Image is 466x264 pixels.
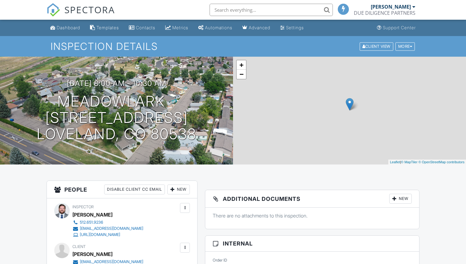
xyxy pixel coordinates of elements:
div: New [167,185,190,194]
h1: Inspection Details [51,41,415,52]
div: Metrics [172,25,188,30]
p: There are no attachments to this inspection. [213,212,412,219]
span: Inspector [72,205,94,209]
h1: Meadowlark - [STREET_ADDRESS] Loveland, CO 80538 [10,93,223,142]
span: SPECTORA [64,3,115,16]
input: Search everything... [210,4,333,16]
a: Automations (Basic) [196,22,235,34]
h3: Internal [205,236,419,252]
div: New [389,194,412,204]
a: Support Center [374,22,418,34]
a: Dashboard [48,22,83,34]
a: Advanced [240,22,273,34]
h3: Additional Documents [205,190,419,208]
div: Automations [205,25,232,30]
label: Order ID [213,258,227,263]
h3: [DATE] 8:00 am - 10:30 am [67,79,166,87]
img: The Best Home Inspection Software - Spectora [47,3,60,17]
a: 512.651.9236 [72,219,143,225]
div: Client View [360,42,393,51]
div: More [395,42,415,51]
div: Support Center [383,25,416,30]
a: Contacts [126,22,158,34]
div: [PERSON_NAME] [72,210,112,219]
a: [EMAIL_ADDRESS][DOMAIN_NAME] [72,225,143,232]
div: Contacts [136,25,155,30]
a: Leaflet [390,160,400,164]
a: Client View [359,44,395,48]
div: [EMAIL_ADDRESS][DOMAIN_NAME] [80,226,143,231]
div: Dashboard [57,25,80,30]
div: Settings [286,25,304,30]
div: Advanced [249,25,270,30]
div: DUE DILIGENCE PARTNERS [354,10,415,16]
div: [PERSON_NAME] [72,250,112,259]
h3: People [47,181,197,198]
a: [URL][DOMAIN_NAME] [72,232,143,238]
a: Settings [278,22,306,34]
a: Zoom out [237,70,246,79]
div: Disable Client CC Email [104,185,165,194]
a: Templates [88,22,121,34]
div: Templates [96,25,119,30]
div: [PERSON_NAME] [371,4,411,10]
div: [URL][DOMAIN_NAME] [80,232,120,237]
div: | [388,160,466,165]
a: SPECTORA [47,8,115,21]
a: Zoom in [237,60,246,70]
span: Client [72,244,86,249]
a: Metrics [163,22,191,34]
div: 512.651.9236 [80,220,103,225]
a: © MapTiler [401,160,418,164]
a: © OpenStreetMap contributors [419,160,464,164]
